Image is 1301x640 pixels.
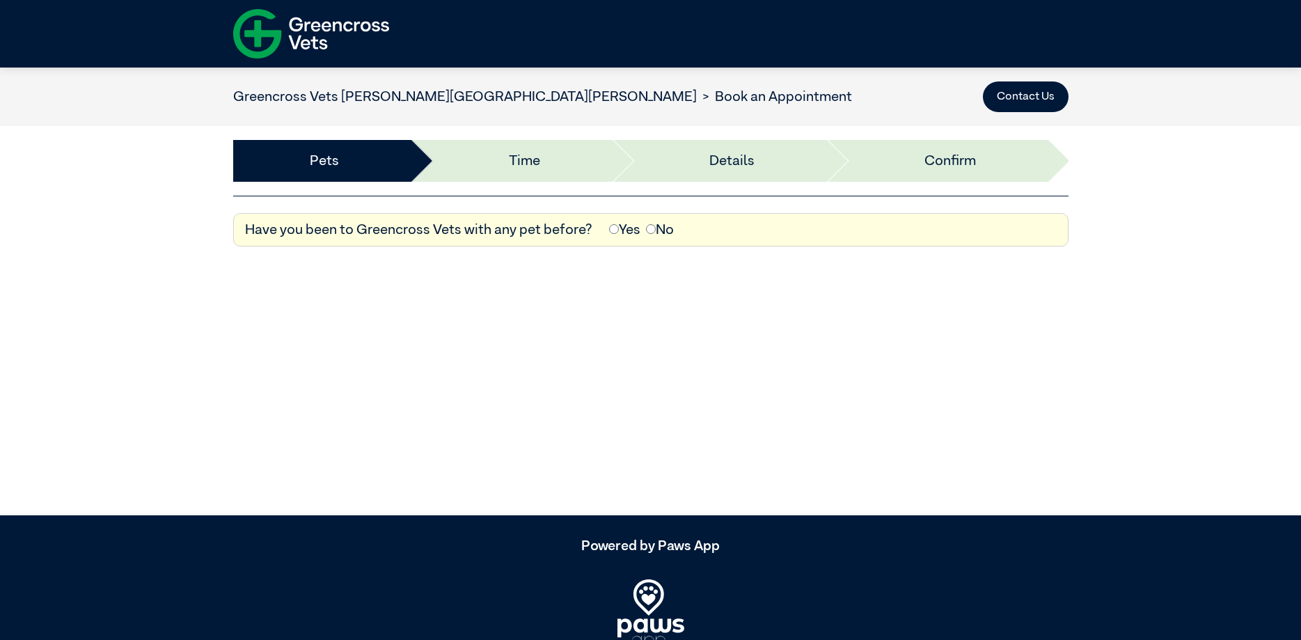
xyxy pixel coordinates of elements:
[310,150,339,171] a: Pets
[609,224,619,234] input: Yes
[233,3,389,64] img: f-logo
[646,219,674,240] label: No
[646,224,656,234] input: No
[245,219,592,240] label: Have you been to Greencross Vets with any pet before?
[233,86,852,107] nav: breadcrumb
[233,538,1069,554] h5: Powered by Paws App
[983,81,1069,112] button: Contact Us
[609,219,640,240] label: Yes
[697,86,852,107] li: Book an Appointment
[233,90,697,104] a: Greencross Vets [PERSON_NAME][GEOGRAPHIC_DATA][PERSON_NAME]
